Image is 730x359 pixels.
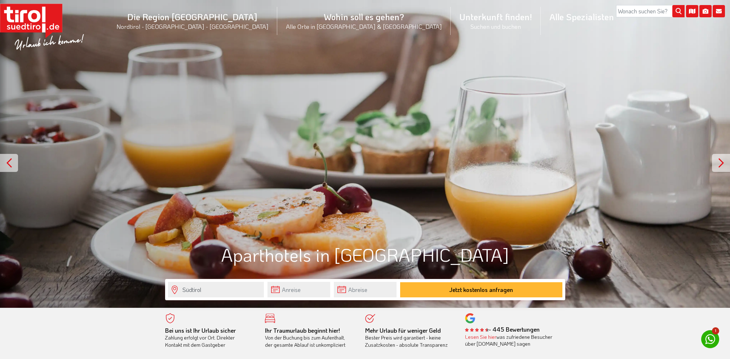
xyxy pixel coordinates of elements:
[286,22,442,30] small: Alle Orte in [GEOGRAPHIC_DATA] & [GEOGRAPHIC_DATA]
[334,282,397,297] input: Abreise
[277,3,451,38] a: Wohin soll es gehen?Alle Orte in [GEOGRAPHIC_DATA] & [GEOGRAPHIC_DATA]
[712,327,719,334] span: 1
[168,282,264,297] input: Wo soll's hingehen?
[465,325,540,333] b: - 445 Bewertungen
[365,327,455,349] div: Bester Preis wird garantiert - keine Zusatzkosten - absolute Transparenz
[108,3,277,38] a: Die Region [GEOGRAPHIC_DATA]Nordtirol - [GEOGRAPHIC_DATA] - [GEOGRAPHIC_DATA]
[541,3,623,30] a: Alle Spezialisten
[459,22,532,30] small: Suchen und buchen
[616,5,685,17] input: Wonach suchen Sie?
[116,22,269,30] small: Nordtirol - [GEOGRAPHIC_DATA] - [GEOGRAPHIC_DATA]
[165,245,565,265] h1: Aparthotels in [GEOGRAPHIC_DATA]
[400,282,562,297] button: Jetzt kostenlos anfragen
[165,327,236,334] b: Bei uns ist Ihr Urlaub sicher
[365,327,441,334] b: Mehr Urlaub für weniger Geld
[686,5,698,17] i: Karte öffnen
[451,3,541,38] a: Unterkunft finden!Suchen und buchen
[265,327,340,334] b: Ihr Traumurlaub beginnt hier!
[699,5,712,17] i: Fotogalerie
[465,333,554,347] div: was zufriedene Besucher über [DOMAIN_NAME] sagen
[165,327,255,349] div: Zahlung erfolgt vor Ort. Direkter Kontakt mit dem Gastgeber
[701,330,719,348] a: 1
[267,282,330,297] input: Anreise
[713,5,725,17] i: Kontakt
[265,327,354,349] div: Von der Buchung bis zum Aufenthalt, der gesamte Ablauf ist unkompliziert
[465,333,496,340] a: Lesen Sie hier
